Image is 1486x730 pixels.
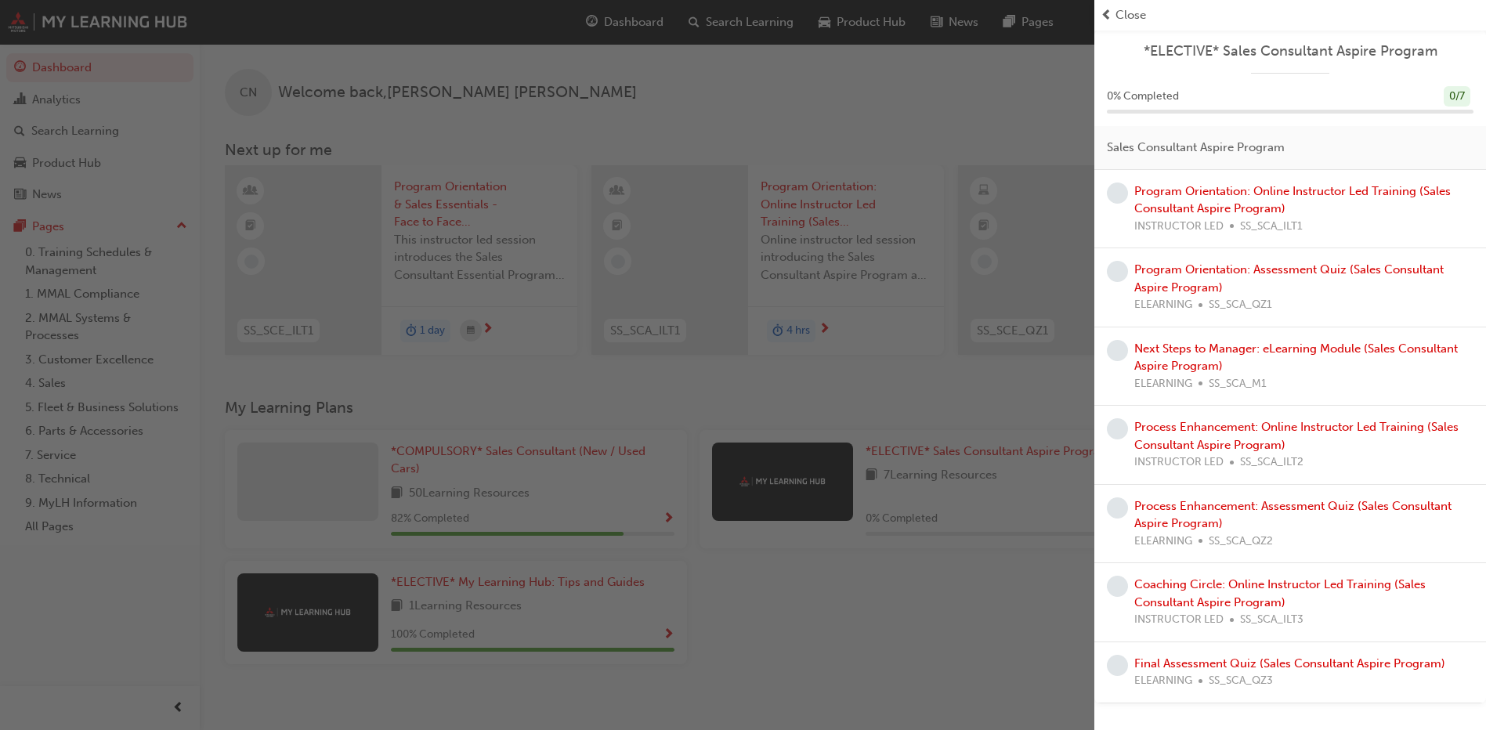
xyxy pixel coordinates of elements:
[1134,656,1445,670] a: Final Assessment Quiz (Sales Consultant Aspire Program)
[1101,6,1112,24] span: prev-icon
[1134,672,1192,690] span: ELEARNING
[1134,342,1458,374] a: Next Steps to Manager: eLearning Module (Sales Consultant Aspire Program)
[1107,655,1128,676] span: learningRecordVerb_NONE-icon
[1134,375,1192,393] span: ELEARNING
[1107,418,1128,439] span: learningRecordVerb_NONE-icon
[1107,42,1473,60] a: *ELECTIVE* Sales Consultant Aspire Program
[1134,420,1459,452] a: Process Enhancement: Online Instructor Led Training (Sales Consultant Aspire Program)
[1240,611,1303,629] span: SS_SCA_ILT3
[1134,218,1224,236] span: INSTRUCTOR LED
[1209,375,1267,393] span: SS_SCA_M1
[1209,533,1273,551] span: SS_SCA_QZ2
[1444,86,1470,107] div: 0 / 7
[1134,499,1452,531] a: Process Enhancement: Assessment Quiz (Sales Consultant Aspire Program)
[1134,611,1224,629] span: INSTRUCTOR LED
[1107,139,1285,157] span: Sales Consultant Aspire Program
[1134,262,1444,295] a: Program Orientation: Assessment Quiz (Sales Consultant Aspire Program)
[1209,296,1272,314] span: SS_SCA_QZ1
[1134,533,1192,551] span: ELEARNING
[1101,6,1480,24] button: prev-iconClose
[1134,454,1224,472] span: INSTRUCTOR LED
[1240,218,1303,236] span: SS_SCA_ILT1
[1107,88,1179,106] span: 0 % Completed
[1134,296,1192,314] span: ELEARNING
[1240,454,1303,472] span: SS_SCA_ILT2
[1115,6,1146,24] span: Close
[1107,182,1128,204] span: learningRecordVerb_NONE-icon
[1107,497,1128,519] span: learningRecordVerb_NONE-icon
[1107,340,1128,361] span: learningRecordVerb_NONE-icon
[1107,261,1128,282] span: learningRecordVerb_NONE-icon
[1134,577,1426,609] a: Coaching Circle: Online Instructor Led Training (Sales Consultant Aspire Program)
[1134,184,1451,216] a: Program Orientation: Online Instructor Led Training (Sales Consultant Aspire Program)
[1107,576,1128,597] span: learningRecordVerb_NONE-icon
[1209,672,1273,690] span: SS_SCA_QZ3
